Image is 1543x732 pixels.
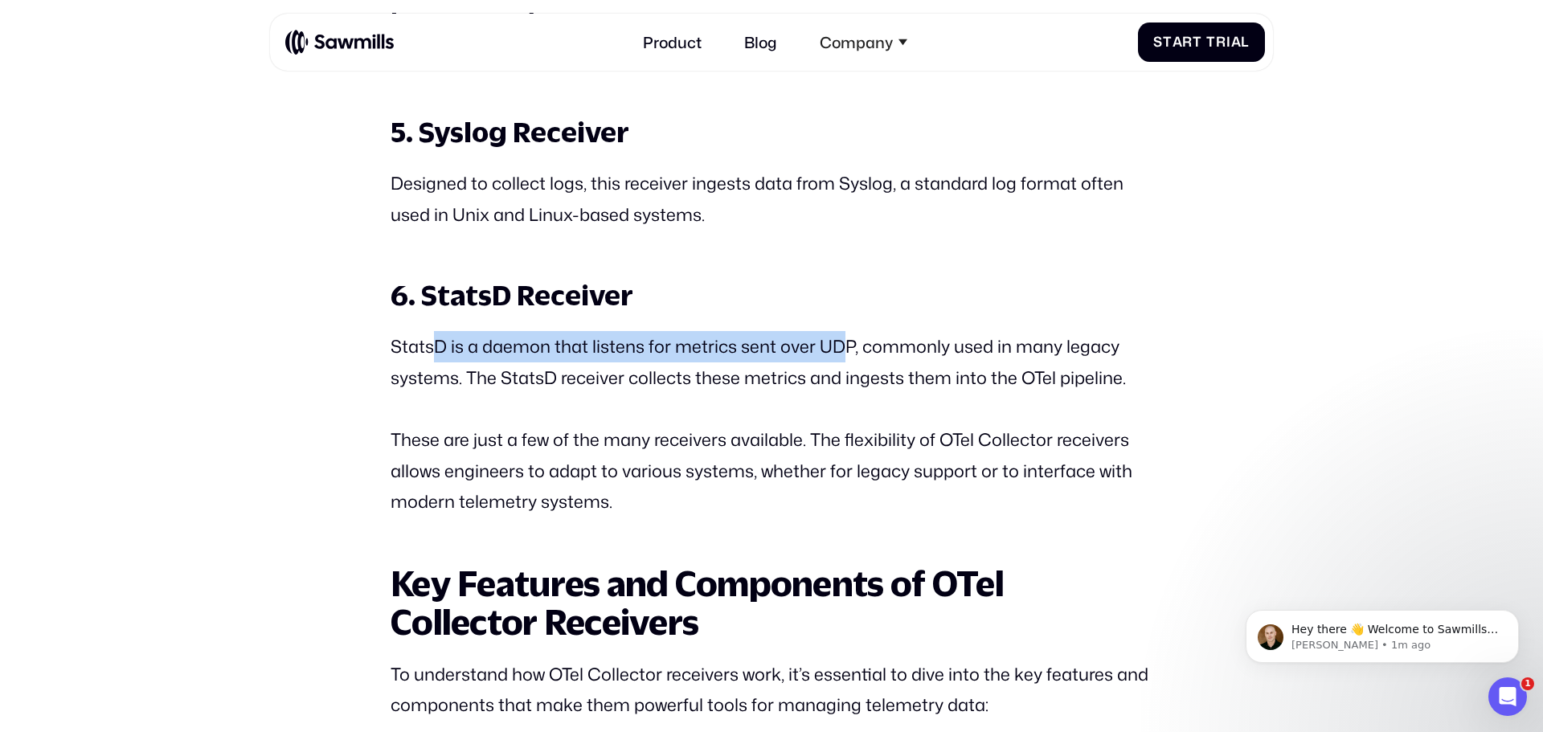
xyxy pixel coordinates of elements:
span: i [1226,34,1231,50]
span: T [1206,34,1216,50]
span: a [1173,34,1183,50]
span: 1 [1521,677,1534,690]
p: StatsD is a daemon that listens for metrics sent over UDP, commonly used in many legacy systems. ... [391,331,1152,394]
span: r [1182,34,1193,50]
div: Company [820,33,893,51]
strong: 6. StatsD Receiver [391,278,633,311]
span: t [1193,34,1202,50]
div: Company [808,21,919,63]
a: Blog [733,21,789,63]
strong: Key Features and Components of OTel Collector Receivers [391,562,1004,642]
span: a [1231,34,1242,50]
p: [PERSON_NAME], another widely-used tracing system, uses this receiver to accept traces in [PERSON... [391,5,1152,67]
p: These are just a few of the many receivers available. The flexibility of OTel Collector receivers... [391,424,1152,518]
span: l [1241,34,1250,50]
span: t [1163,34,1173,50]
span: r [1216,34,1226,50]
iframe: Intercom live chat [1488,677,1527,716]
p: Designed to collect logs, this receiver ingests data from Syslog, a standard log format often use... [391,168,1152,231]
strong: 5. Syslog Receiver [391,115,629,148]
span: S [1153,34,1163,50]
iframe: Intercom notifications message [1222,576,1543,689]
a: Product [632,21,714,63]
a: StartTrial [1138,22,1266,62]
p: To understand how OTel Collector receivers work, it’s essential to dive into the key features and... [391,659,1152,722]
